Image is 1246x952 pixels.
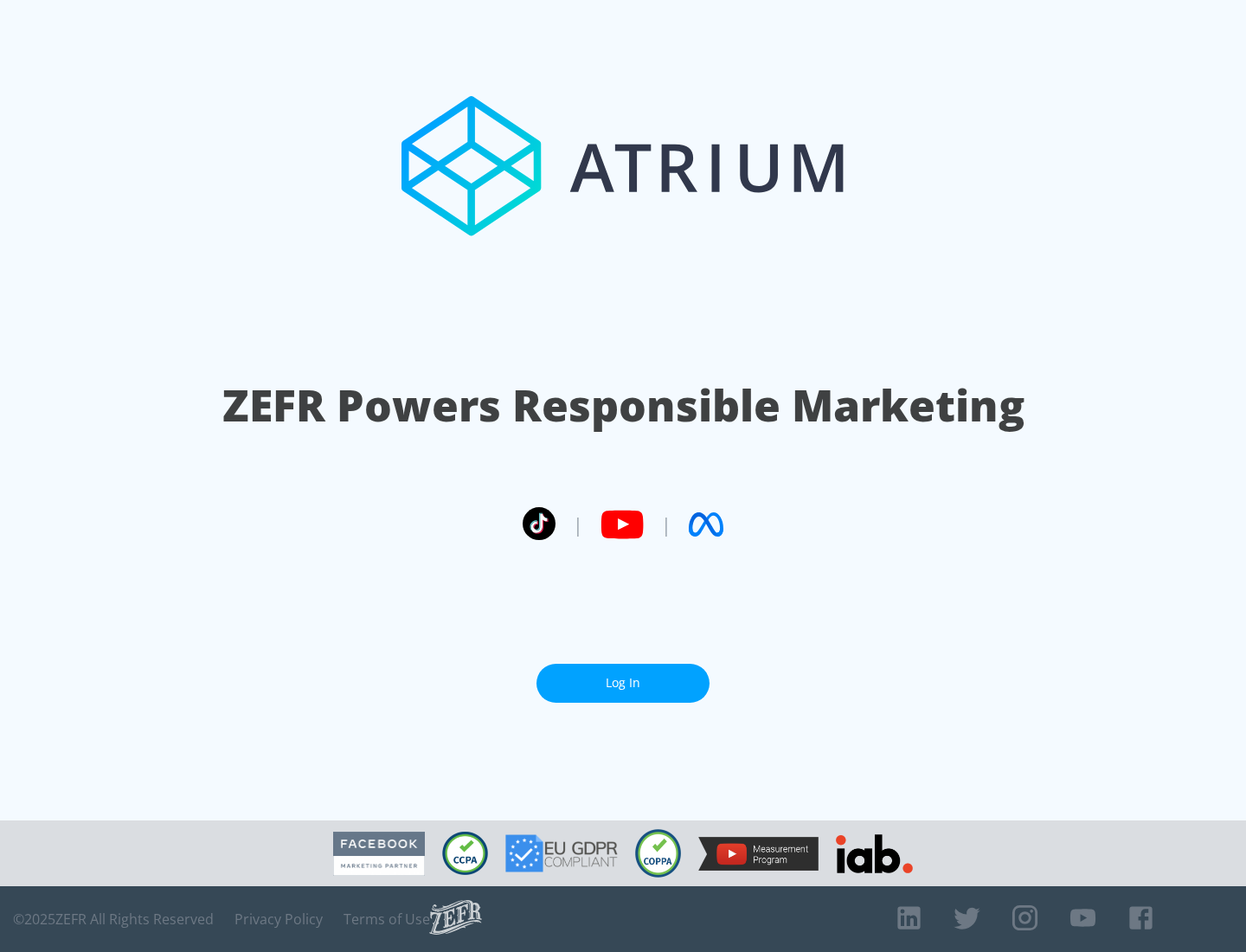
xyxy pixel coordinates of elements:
span: | [573,511,583,537]
img: Facebook Marketing Partner [333,832,425,876]
img: YouTube Measurement Program [698,837,819,871]
a: Privacy Policy [234,910,323,928]
img: GDPR Compliant [505,834,618,872]
img: IAB [836,834,913,873]
span: | [661,511,671,537]
a: Log In [536,664,710,703]
img: COPPA Compliant [635,829,681,878]
span: © 2025 ZEFR All Rights Reserved [13,910,214,928]
h1: ZEFR Powers Responsible Marketing [222,376,1024,435]
img: CCPA Compliant [442,832,488,875]
a: Terms of Use [344,910,430,928]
